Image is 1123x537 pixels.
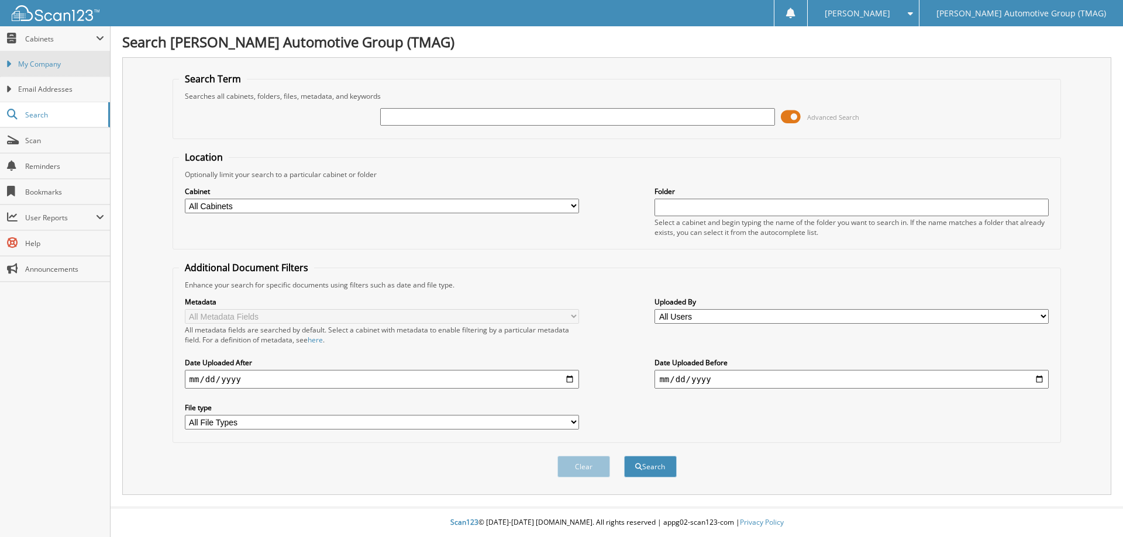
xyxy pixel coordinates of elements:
[185,325,579,345] div: All metadata fields are searched by default. Select a cabinet with metadata to enable filtering b...
[825,10,890,17] span: [PERSON_NAME]
[179,91,1055,101] div: Searches all cabinets, folders, files, metadata, and keywords
[179,151,229,164] legend: Location
[654,358,1049,368] label: Date Uploaded Before
[936,10,1106,17] span: [PERSON_NAME] Automotive Group (TMAG)
[25,136,104,145] span: Scan
[807,113,859,122] span: Advanced Search
[654,370,1049,389] input: end
[179,261,314,274] legend: Additional Document Filters
[18,84,104,95] span: Email Addresses
[122,32,1111,51] h1: Search [PERSON_NAME] Automotive Group (TMAG)
[12,5,99,21] img: scan123-logo-white.svg
[179,169,1055,179] div: Optionally limit your search to a particular cabinet or folder
[18,59,104,70] span: My Company
[624,456,677,477] button: Search
[25,213,96,223] span: User Reports
[185,403,579,413] label: File type
[25,238,104,248] span: Help
[25,110,102,120] span: Search
[179,72,247,85] legend: Search Term
[25,187,104,197] span: Bookmarks
[1065,481,1123,537] iframe: Chat Widget
[25,264,104,274] span: Announcements
[740,517,784,527] a: Privacy Policy
[111,508,1123,537] div: © [DATE]-[DATE] [DOMAIN_NAME]. All rights reserved | appg02-scan123-com |
[25,161,104,171] span: Reminders
[185,370,579,389] input: start
[185,358,579,368] label: Date Uploaded After
[654,297,1049,307] label: Uploaded By
[185,186,579,196] label: Cabinet
[179,280,1055,290] div: Enhance your search for specific documents using filters such as date and file type.
[654,186,1049,196] label: Folder
[654,217,1049,237] div: Select a cabinet and begin typing the name of the folder you want to search in. If the name match...
[450,517,478,527] span: Scan123
[308,335,323,345] a: here
[25,34,96,44] span: Cabinets
[557,456,610,477] button: Clear
[185,297,579,307] label: Metadata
